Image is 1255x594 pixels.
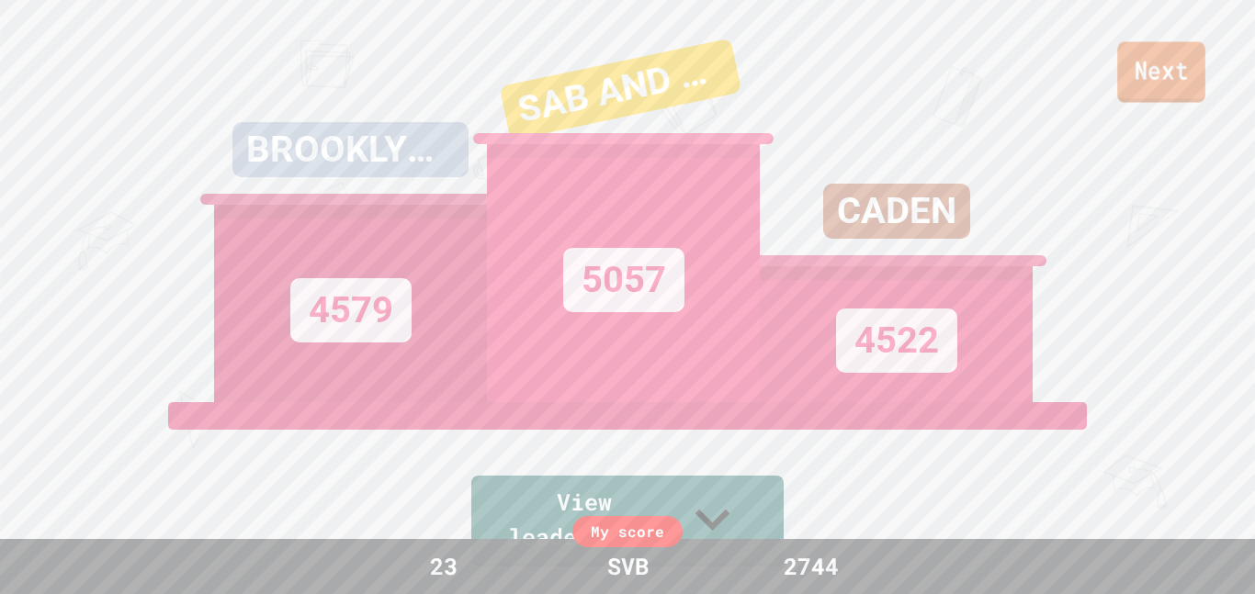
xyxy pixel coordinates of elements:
a: View leaderboard [471,476,784,566]
div: My score [572,516,683,547]
div: 23 [375,549,513,584]
div: 4522 [836,308,957,373]
div: 4579 [290,278,412,342]
div: SAB AND AVA [499,38,741,140]
a: Next [1117,42,1205,103]
div: 2744 [742,549,880,584]
div: SVB [589,549,667,584]
div: CADEN [823,184,970,239]
div: BROOKLYN&AMELIA [232,122,469,177]
div: 5057 [563,248,684,312]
